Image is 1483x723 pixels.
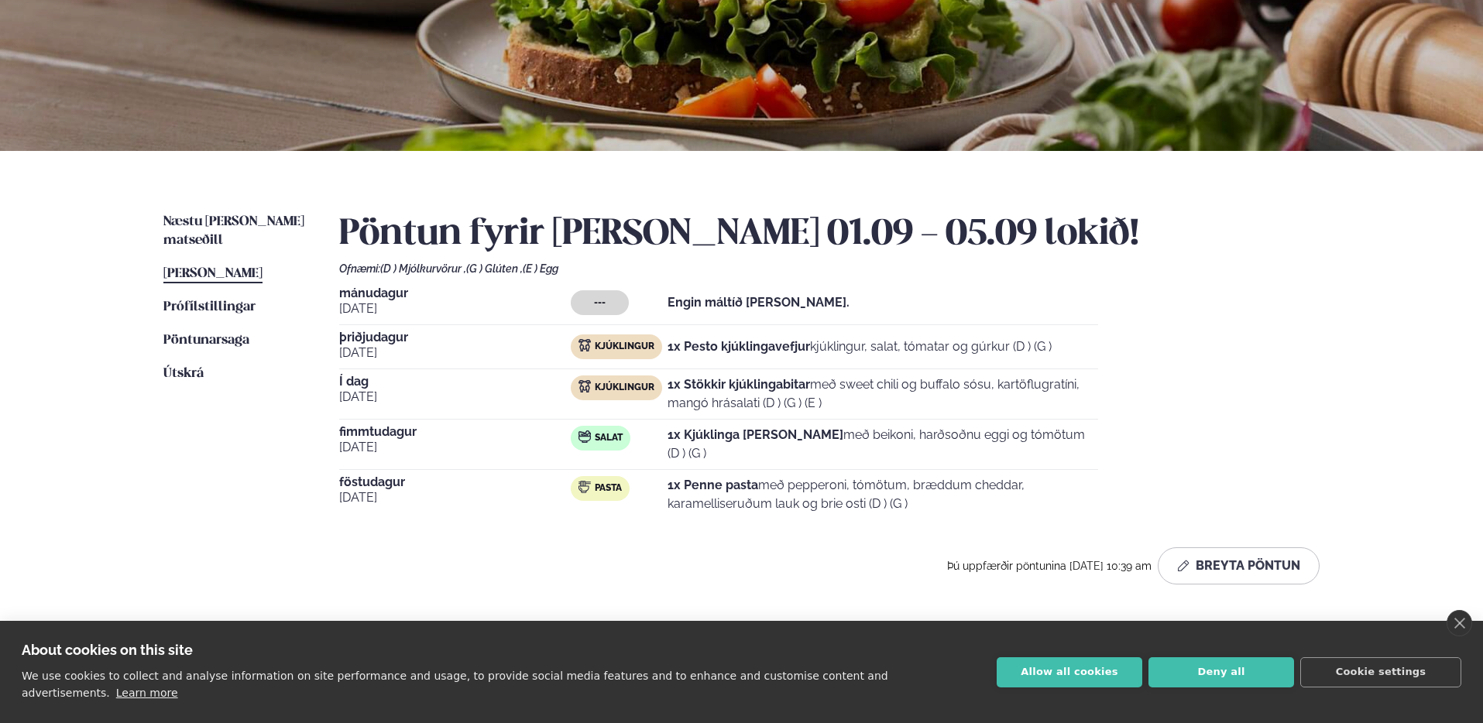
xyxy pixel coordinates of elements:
[595,482,622,495] span: Pasta
[1148,657,1294,687] button: Deny all
[668,478,758,492] strong: 1x Penne pasta
[339,388,571,406] span: [DATE]
[339,300,571,318] span: [DATE]
[163,267,263,280] span: [PERSON_NAME]
[668,377,810,392] strong: 1x Stökkir kjúklingabitar
[578,380,591,392] img: chicken.svg
[163,298,256,317] a: Prófílstillingar
[595,341,654,353] span: Kjúklingur
[339,344,571,362] span: [DATE]
[339,375,571,388] span: Í dag
[163,215,304,247] span: Næstu [PERSON_NAME] matseðill
[163,300,256,314] span: Prófílstillingar
[1158,547,1320,584] button: Breyta Pöntun
[668,427,843,442] strong: 1x Kjúklinga [PERSON_NAME]
[163,331,249,350] a: Pöntunarsaga
[163,334,249,347] span: Pöntunarsaga
[947,560,1152,572] span: Þú uppfærðir pöntunina [DATE] 10:39 am
[578,430,591,443] img: salad.svg
[668,338,1052,356] p: kjúklingur, salat, tómatar og gúrkur (D ) (G )
[339,331,571,344] span: þriðjudagur
[163,213,308,250] a: Næstu [PERSON_NAME] matseðill
[163,265,263,283] a: [PERSON_NAME]
[997,657,1142,687] button: Allow all cookies
[1300,657,1461,687] button: Cookie settings
[466,262,523,275] span: (G ) Glúten ,
[668,375,1098,413] p: með sweet chili og buffalo sósu, kartöflugratíni, mangó hrásalati (D ) (G ) (E )
[163,365,204,383] a: Útskrá
[163,367,204,380] span: Útskrá
[116,687,178,699] a: Learn more
[578,339,591,351] img: chicken.svg
[339,488,571,507] span: [DATE]
[380,262,466,275] span: (D ) Mjólkurvörur ,
[339,438,571,457] span: [DATE]
[668,476,1098,513] p: með pepperoni, tómötum, bræddum cheddar, karamelliseruðum lauk og brie osti (D ) (G )
[339,287,571,300] span: mánudagur
[339,262,1320,275] div: Ofnæmi:
[523,262,558,275] span: (E ) Egg
[22,670,888,699] p: We use cookies to collect and analyse information on site performance and usage, to provide socia...
[1447,610,1472,636] a: close
[595,382,654,394] span: Kjúklingur
[668,295,850,310] strong: Engin máltíð [PERSON_NAME].
[668,426,1098,463] p: með beikoni, harðsoðnu eggi og tómötum (D ) (G )
[578,481,591,493] img: pasta.svg
[22,642,193,658] strong: About cookies on this site
[339,476,571,488] span: föstudagur
[339,213,1320,256] h2: Pöntun fyrir [PERSON_NAME] 01.09 - 05.09 lokið!
[339,426,571,438] span: fimmtudagur
[668,339,810,354] strong: 1x Pesto kjúklingavefjur
[594,296,606,309] span: ---
[595,432,623,444] span: Salat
